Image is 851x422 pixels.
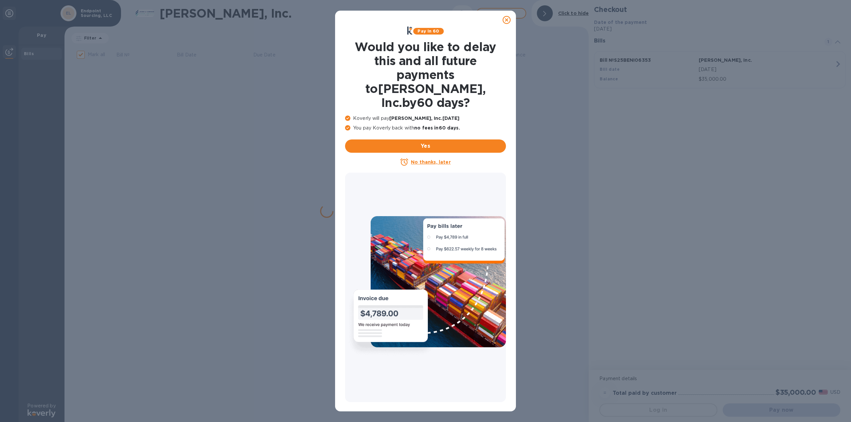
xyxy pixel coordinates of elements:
p: Koverly will pay [345,115,506,122]
p: You pay Koverly back with [345,125,506,131]
b: Pay in 60 [418,29,439,34]
h1: Would you like to delay this and all future payments to [PERSON_NAME], Inc. by 60 days ? [345,40,506,110]
button: Yes [345,139,506,153]
span: Yes [350,142,501,150]
b: no fees in 60 days . [414,125,460,130]
u: No thanks, later [411,159,450,165]
b: [PERSON_NAME], Inc. [DATE] [389,116,459,121]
